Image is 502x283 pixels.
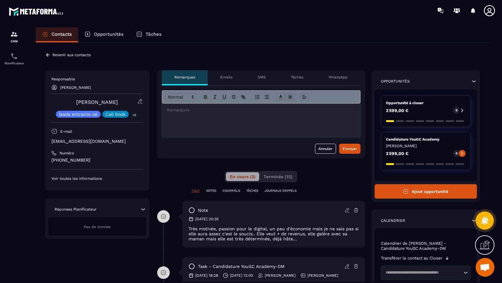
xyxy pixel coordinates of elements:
[198,264,285,270] p: task - Candidature YouGC Academy-DM
[195,216,219,222] p: [DATE] 20:35
[76,99,118,105] a: [PERSON_NAME]
[105,112,125,116] p: Call book
[291,75,303,80] p: Tâches
[2,48,27,70] a: schedulerschedulerPlanificateur
[260,172,296,181] button: Terminés (15)
[328,75,348,80] p: WhatsApp
[10,30,18,38] img: formation
[386,108,409,113] p: 2 599,00 €
[381,218,405,223] p: Calendrier
[381,241,471,251] p: Calendrier de [PERSON_NAME] - Candidature YouGC Academy-DM
[52,53,91,57] p: Revenir aux contacts
[476,258,494,277] div: Ouvrir le chat
[51,77,143,82] p: Responsable
[51,138,143,144] p: [EMAIL_ADDRESS][DOMAIN_NAME]
[51,157,143,163] p: [PHONE_NUMBER]
[2,26,27,48] a: formationformationCRM
[383,270,462,276] input: Search for option
[230,273,253,278] p: [DATE] 12:00
[51,31,72,37] p: Contacts
[84,225,111,229] span: Pas de donnée
[264,174,292,179] span: Terminés (15)
[375,184,477,199] button: Ajout opportunité
[343,146,357,152] div: Envoyer
[189,226,359,241] p: Très motivée, passion pour le digital, un peu d'économie mais je ne sais pas si elle aura assez c...
[9,6,65,17] img: logo
[222,189,240,193] p: COURRIELS
[60,85,91,90] p: [PERSON_NAME]
[381,256,442,261] p: Transférer le contact au Closer
[220,75,232,80] p: Emails
[2,40,27,43] p: CRM
[307,273,338,278] p: [PERSON_NAME]
[456,151,457,156] p: 0
[456,108,457,113] p: 0
[258,75,266,80] p: SMS
[195,273,218,278] p: [DATE] 18:28
[2,61,27,65] p: Planificateur
[78,27,130,42] a: Opportunités
[51,176,143,181] p: Voir toutes les informations
[55,207,97,212] p: Réponses Planificateur
[230,174,255,179] span: En cours (3)
[246,189,258,193] p: TÂCHES
[315,144,336,154] button: Annuler
[381,265,471,280] div: Search for option
[192,189,200,193] p: TOUT
[198,207,208,213] p: note
[94,31,124,37] p: Opportunités
[130,112,138,118] p: +5
[206,189,216,193] p: NOTES
[59,112,98,116] p: leads entrants vsl
[264,189,296,193] p: JOURNAUX D'APPELS
[174,75,195,80] p: Remarques
[381,79,410,84] p: Opportunités
[386,151,409,156] p: 2 599,00 €
[386,143,466,148] p: [PERSON_NAME]
[339,144,360,154] button: Envoyer
[60,129,72,134] p: E-mail
[10,52,18,60] img: scheduler
[146,31,162,37] p: Tâches
[36,27,78,42] a: Contacts
[386,137,466,142] p: Candidature YouGC Academy
[386,100,466,105] p: Opportunité à closer
[226,172,259,181] button: En cours (3)
[265,273,296,278] p: [PERSON_NAME]
[60,151,74,156] p: Numéro
[130,27,168,42] a: Tâches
